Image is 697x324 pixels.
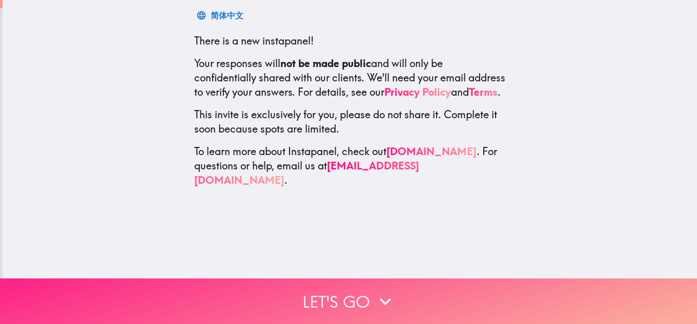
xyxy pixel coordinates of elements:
[386,145,477,158] a: [DOMAIN_NAME]
[194,56,506,99] p: Your responses will and will only be confidentially shared with our clients. We'll need your emai...
[194,5,248,26] button: 简体中文
[280,57,371,70] b: not be made public
[384,85,451,98] a: Privacy Policy
[194,159,419,186] a: [EMAIL_ADDRESS][DOMAIN_NAME]
[194,34,314,47] span: There is a new instapanel!
[194,107,506,136] p: This invite is exclusively for you, please do not share it. Complete it soon because spots are li...
[469,85,498,98] a: Terms
[194,144,506,187] p: To learn more about Instapanel, check out . For questions or help, email us at .
[211,8,243,23] div: 简体中文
